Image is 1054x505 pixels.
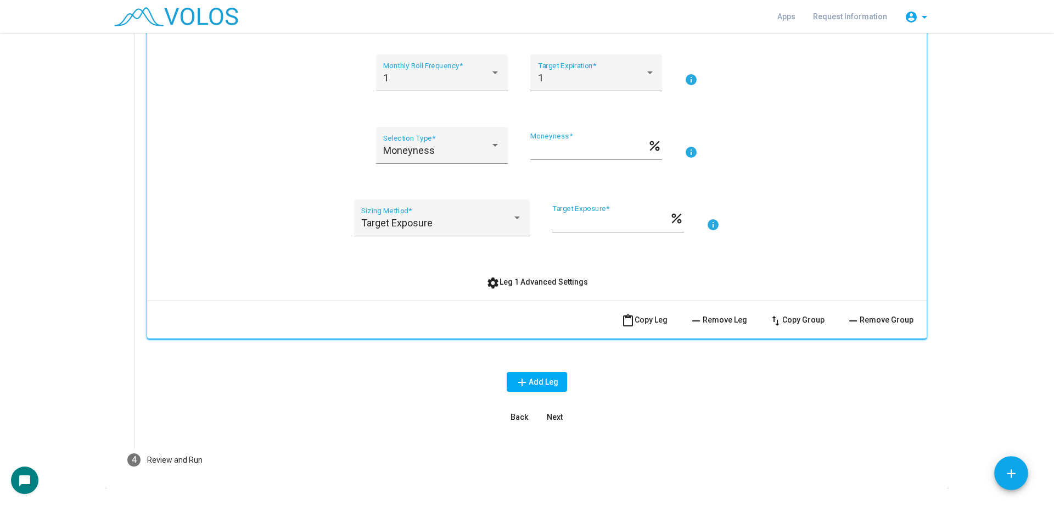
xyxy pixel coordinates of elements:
[147,454,203,466] div: Review and Run
[838,310,922,330] button: Remove Group
[383,72,389,84] span: 1
[707,218,720,231] mat-icon: info
[681,310,756,330] button: Remove Leg
[769,7,804,26] a: Apps
[361,217,433,229] span: Target Exposure
[515,378,558,386] span: Add Leg
[669,210,684,224] mat-icon: percent
[547,413,563,421] span: Next
[621,314,635,328] mat-icon: content_paste
[478,272,597,292] button: Leg 1 Advanced Settings
[777,12,795,21] span: Apps
[905,10,918,24] mat-icon: account_circle
[507,372,567,392] button: Add Leg
[813,12,887,21] span: Request Information
[804,7,896,26] a: Request Information
[538,72,543,84] span: 1
[486,278,588,286] span: Leg 1 Advanced Settings
[647,138,662,151] mat-icon: percent
[994,456,1028,490] button: Add icon
[515,376,529,389] mat-icon: add
[18,474,31,487] mat-icon: chat_bubble
[502,407,537,427] button: Back
[132,454,137,465] span: 4
[486,276,500,290] mat-icon: settings
[760,310,833,330] button: Copy Group
[689,314,703,328] mat-icon: remove
[769,315,825,324] span: Copy Group
[511,413,528,421] span: Back
[918,10,931,24] mat-icon: arrow_drop_down
[689,315,747,324] span: Remove Leg
[769,314,782,328] mat-icon: swap_vert
[846,315,913,324] span: Remove Group
[537,407,572,427] button: Next
[613,310,676,330] button: Copy Leg
[383,145,435,156] span: Moneyness
[1004,467,1018,481] mat-icon: add
[685,146,698,159] mat-icon: info
[846,314,860,328] mat-icon: remove
[621,315,668,324] span: Copy Leg
[685,73,698,86] mat-icon: info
